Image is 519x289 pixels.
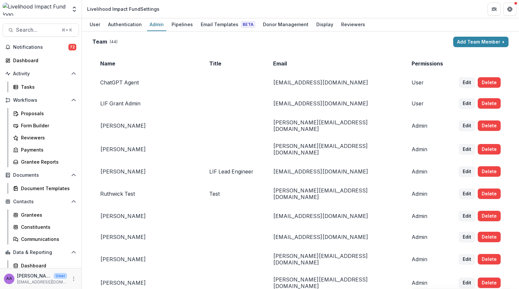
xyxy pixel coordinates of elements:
a: Document Templates [10,183,79,194]
button: Edit [459,77,475,88]
span: Contacts [13,199,68,205]
div: ⌘ + K [60,27,73,34]
span: Search... [16,27,58,33]
div: Communications [21,236,74,243]
button: Delete [478,166,501,177]
h2: Team [92,39,107,45]
a: Form Builder [10,120,79,131]
button: Edit [459,232,475,242]
div: Dashboard [21,262,74,269]
div: Admin [147,20,166,29]
td: Admin [404,137,451,161]
a: Dashboard [3,55,79,66]
button: Delete [478,77,501,88]
span: 72 [68,44,76,50]
button: Edit [459,254,475,264]
img: Livelihood Impact Fund logo [3,3,67,16]
button: Add Team Member + [453,37,509,47]
td: Admin [404,206,451,226]
a: Dashboard [10,260,79,271]
span: Workflows [13,98,68,103]
p: User [54,273,67,279]
a: Donor Management [260,18,311,31]
div: Livelihood Impact Fund Settings [87,6,159,12]
td: Admin [404,247,451,271]
td: [EMAIL_ADDRESS][DOMAIN_NAME] [265,72,404,93]
div: Constituents [21,224,74,230]
td: [EMAIL_ADDRESS][DOMAIN_NAME] [265,161,404,182]
button: Search... [3,24,79,37]
a: Grantees [10,209,79,220]
td: Name [92,55,201,72]
a: Reviewers [10,132,79,143]
a: Constituents [10,222,79,232]
a: Communications [10,234,79,244]
td: [PERSON_NAME][EMAIL_ADDRESS][DOMAIN_NAME] [265,137,404,161]
span: Activity [13,71,68,77]
td: ChatGPT Agent [92,72,201,93]
div: Tasks [21,83,74,90]
div: Display [314,20,336,29]
button: Edit [459,278,475,288]
div: Document Templates [21,185,74,192]
button: Open Documents [3,170,79,180]
button: Edit [459,144,475,154]
td: [PERSON_NAME] [92,226,201,247]
a: Proposals [10,108,79,119]
button: Get Help [503,3,516,16]
td: Title [201,55,265,72]
td: [EMAIL_ADDRESS][DOMAIN_NAME] [265,206,404,226]
td: Admin [404,182,451,206]
div: Reviewers [21,134,74,141]
td: [PERSON_NAME][EMAIL_ADDRESS][DOMAIN_NAME] [265,247,404,271]
td: LIF Lead Engineer [201,161,265,182]
td: User [404,93,451,114]
td: [PERSON_NAME][EMAIL_ADDRESS][DOMAIN_NAME] [265,182,404,206]
td: User [404,72,451,93]
div: Grantees [21,211,74,218]
span: Documents [13,172,68,178]
a: Admin [147,18,166,31]
button: Delete [478,189,501,199]
div: Email Templates [198,20,258,29]
button: Delete [478,98,501,109]
div: Dashboard [13,57,74,64]
span: Beta [241,21,255,28]
button: Edit [459,98,475,109]
td: Admin [404,226,451,247]
a: Authentication [105,18,144,31]
button: Edit [459,166,475,177]
button: Notifications72 [3,42,79,52]
a: Payments [10,144,79,155]
button: Delete [478,144,501,154]
p: [EMAIL_ADDRESS][DOMAIN_NAME] [17,279,67,285]
td: [PERSON_NAME] [92,114,201,137]
a: Pipelines [169,18,195,31]
p: [PERSON_NAME] [17,272,51,279]
td: Ruthwick Test [92,182,201,206]
button: Delete [478,120,501,131]
div: Aude Anquetil [6,277,12,281]
div: Authentication [105,20,144,29]
span: Data & Reporting [13,250,68,255]
p: ( 44 ) [110,39,118,45]
button: Open Activity [3,68,79,79]
td: Test [201,182,265,206]
td: [PERSON_NAME] [92,137,201,161]
span: Notifications [13,45,68,50]
button: Partners [488,3,501,16]
div: Proposals [21,110,74,117]
a: Reviewers [339,18,368,31]
td: [PERSON_NAME] [92,206,201,226]
button: Open Data & Reporting [3,247,79,258]
td: Admin [404,114,451,137]
button: Open Contacts [3,196,79,207]
td: [EMAIL_ADDRESS][DOMAIN_NAME] [265,93,404,114]
button: Delete [478,278,501,288]
button: Open entity switcher [70,3,79,16]
td: Permissions [404,55,451,72]
div: Grantee Reports [21,158,74,165]
div: Pipelines [169,20,195,29]
button: Open Workflows [3,95,79,105]
div: Reviewers [339,20,368,29]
